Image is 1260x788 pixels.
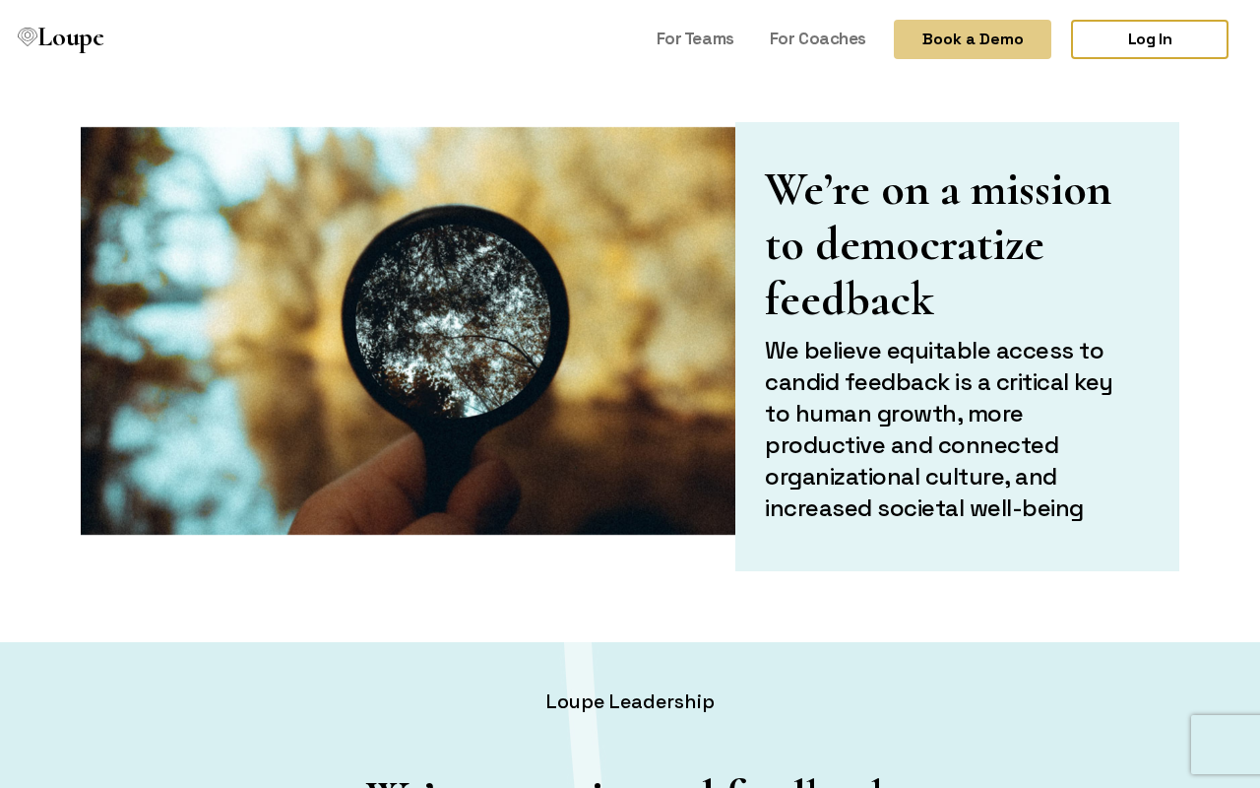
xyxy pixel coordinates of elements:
[765,162,1135,327] h1: We’re on a mission to democratize feedback
[81,127,805,535] img: Magnifying Glass
[1071,20,1228,59] a: Log In
[894,20,1051,59] button: Book a Demo
[649,20,742,57] a: For Teams
[12,689,1248,714] h4: Loupe Leadership
[762,20,874,57] a: For Coaches
[12,20,110,60] a: Loupe
[765,335,1135,524] h2: We believe equitable access to candid feedback is a critical key to human growth, more productive...
[18,28,37,47] img: Loupe Logo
